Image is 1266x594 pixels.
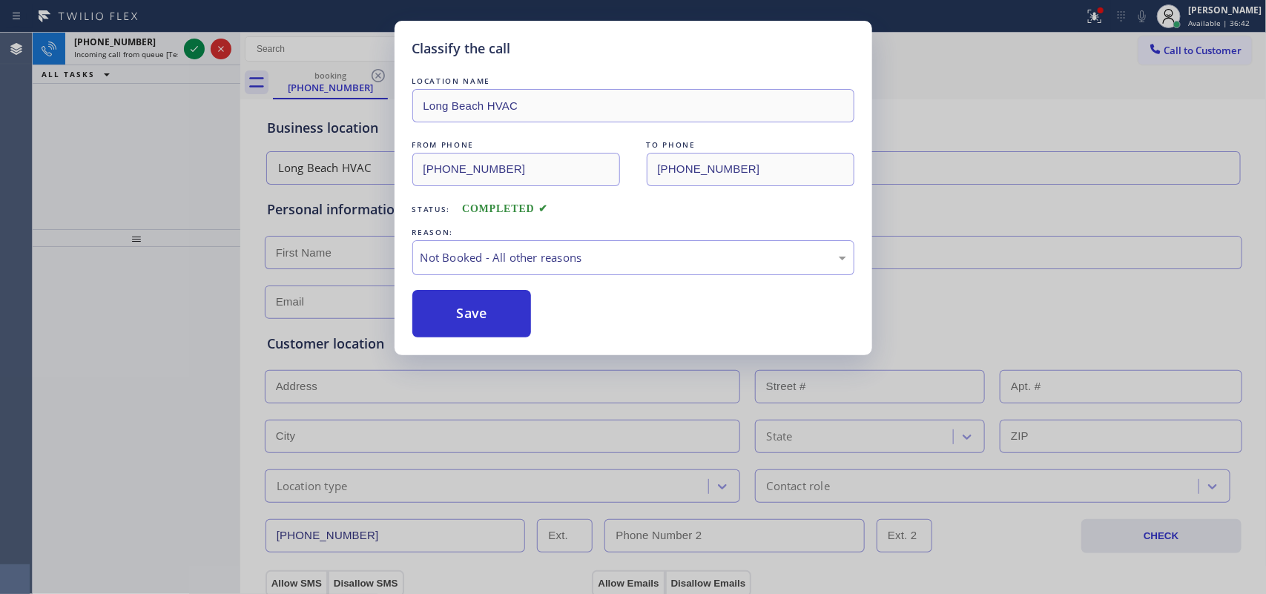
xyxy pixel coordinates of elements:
[412,225,854,240] div: REASON:
[412,153,620,186] input: From phone
[421,249,846,266] div: Not Booked - All other reasons
[412,73,854,89] div: LOCATION NAME
[412,204,451,214] span: Status:
[462,203,548,214] span: COMPLETED
[647,153,854,186] input: To phone
[412,39,511,59] h5: Classify the call
[412,290,532,337] button: Save
[412,137,620,153] div: FROM PHONE
[647,137,854,153] div: TO PHONE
